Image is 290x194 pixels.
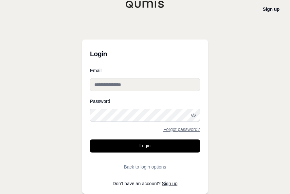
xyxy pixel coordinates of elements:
[163,127,200,132] a: Forgot password?
[90,68,200,73] label: Email
[263,7,280,12] a: Sign up
[90,139,200,153] button: Login
[90,99,200,104] label: Password
[90,47,200,60] h3: Login
[162,181,177,186] a: Sign up
[90,160,200,173] button: Back to login options
[90,181,200,186] p: Don't have an account?
[125,0,165,8] img: Qumis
